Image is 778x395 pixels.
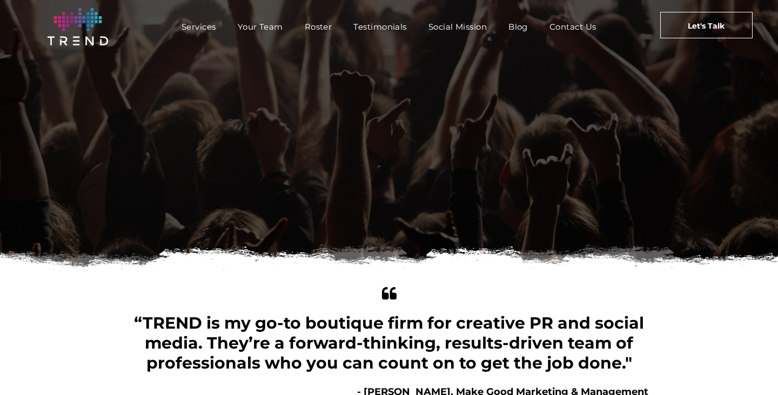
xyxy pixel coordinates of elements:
img: logo [48,8,108,45]
a: Testimonials [343,19,417,35]
a: Your Team [227,19,294,35]
a: Blog [498,19,539,35]
span: “TREND is my go-to boutique firm for creative PR and social media. They’re a forward-thinking, re... [134,313,644,373]
a: Let's Talk [660,12,753,38]
a: Social Mission [418,19,498,35]
a: Services [171,19,227,35]
span: Let's Talk [688,12,725,39]
a: Contact Us [539,19,607,35]
a: Roster [294,19,343,35]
